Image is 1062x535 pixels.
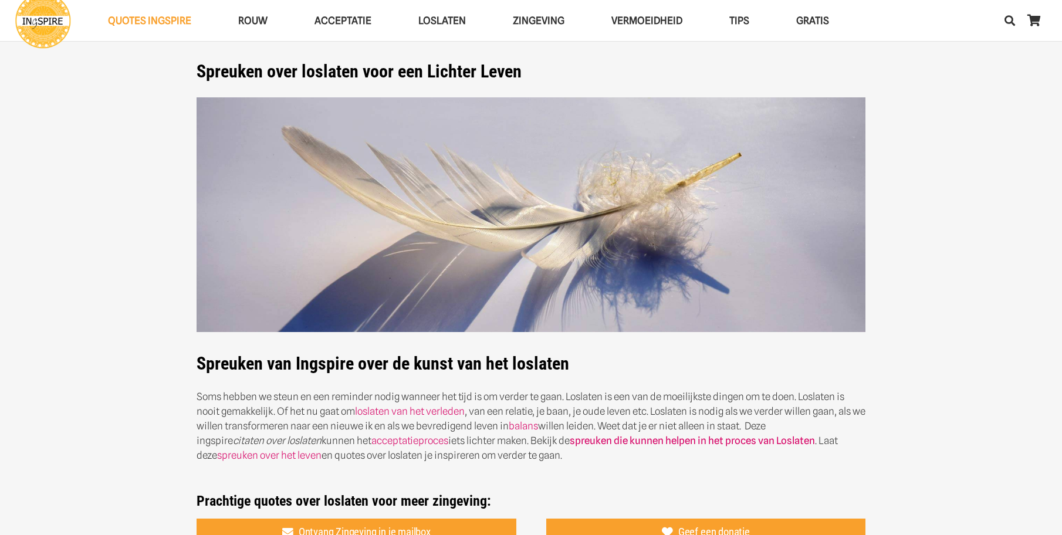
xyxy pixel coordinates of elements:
[108,15,191,26] span: QUOTES INGSPIRE
[197,97,865,333] img: Lichter Leven met deze prachtige spreuken over Loslaten - kijk op ingspire.nl
[197,493,491,509] strong: Prachtige quotes over loslaten voor meer zingeving:
[570,435,815,446] a: spreuken die kunnen helpen in het proces van Loslaten
[371,435,448,446] a: acceptatieproces
[355,405,465,417] a: loslaten van het verleden
[489,6,588,36] a: ZingevingZingeving Menu
[418,15,466,26] span: Loslaten
[238,15,268,26] span: ROUW
[215,6,291,36] a: ROUWROUW Menu
[197,390,865,463] p: Soms hebben we steun en een reminder nodig wanneer het tijd is om verder te gaan. Loslaten is een...
[513,15,564,26] span: Zingeving
[509,420,538,432] a: balans
[611,15,682,26] span: VERMOEIDHEID
[773,6,853,36] a: GRATISGRATIS Menu
[314,15,371,26] span: Acceptatie
[706,6,773,36] a: TIPSTIPS Menu
[197,61,865,82] h1: Spreuken over loslaten voor een Lichter Leven
[729,15,749,26] span: TIPS
[395,6,489,36] a: LoslatenLoslaten Menu
[197,353,569,374] strong: Spreuken van Ingspire over de kunst van het loslaten
[796,15,829,26] span: GRATIS
[291,6,395,36] a: AcceptatieAcceptatie Menu
[998,6,1022,35] a: Zoeken
[217,449,322,461] a: spreuken over het leven
[588,6,706,36] a: VERMOEIDHEIDVERMOEIDHEID Menu
[84,6,215,36] a: QUOTES INGSPIREQUOTES INGSPIRE Menu
[233,435,322,446] em: citaten over loslaten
